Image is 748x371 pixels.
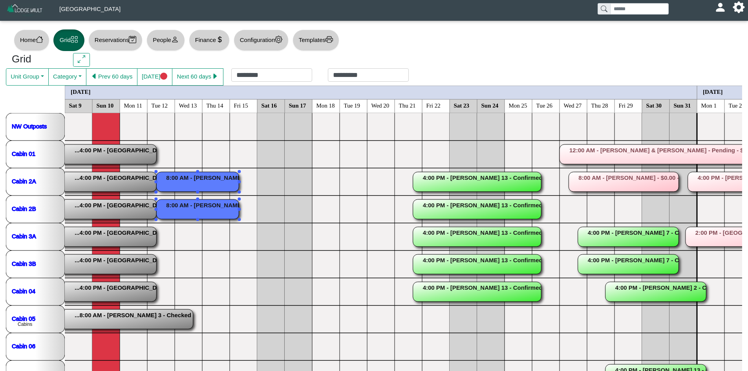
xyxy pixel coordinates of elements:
svg: gear [275,36,282,43]
svg: caret right fill [211,73,219,80]
svg: grid [71,36,78,43]
text: Fri 15 [234,102,248,108]
text: Cabins [18,322,32,327]
text: Thu 14 [207,102,223,108]
svg: gear fill [736,4,742,10]
button: Configurationgear [234,29,289,51]
text: Tue 26 [536,102,553,108]
svg: calendar2 check [129,36,136,43]
text: [DATE] [703,88,723,95]
a: Cabin 06 [12,342,35,349]
text: Tue 12 [152,102,168,108]
text: Sun 31 [674,102,691,108]
text: Tue 19 [344,102,360,108]
text: Wed 20 [371,102,390,108]
a: Cabin 04 [12,287,35,294]
a: Cabin 3B [12,260,36,267]
svg: currency dollar [216,36,223,43]
svg: circle fill [160,73,168,80]
button: Unit Group [6,68,49,86]
text: Fri 22 [426,102,441,108]
h3: Grid [12,53,61,66]
button: Homehouse [14,29,49,51]
text: Mon 25 [509,102,527,108]
svg: person [171,36,179,43]
text: Sun 10 [97,102,114,108]
svg: printer [326,36,333,43]
input: Check out [328,68,409,82]
text: Sat 30 [646,102,662,108]
text: Fri 29 [619,102,633,108]
a: Cabin 3A [12,232,36,239]
button: Financecurrency dollar [189,29,230,51]
a: Cabin 05 [12,315,35,322]
button: arrows angle expand [73,53,90,67]
a: Cabin 2B [12,205,36,212]
button: Gridgrid [53,29,84,51]
text: Sat 16 [262,102,277,108]
text: Sun 17 [289,102,306,108]
text: Mon 1 [701,102,717,108]
text: Sun 24 [481,102,499,108]
svg: caret left fill [91,73,98,80]
text: Mon 11 [124,102,143,108]
button: [DATE]circle fill [137,68,172,86]
a: Cabin 2A [12,177,36,184]
text: Tue 2 [729,102,742,108]
button: Peopleperson [146,29,185,51]
input: Check in [231,68,312,82]
a: Cabin 01 [12,150,35,157]
button: caret left fillPrev 60 days [86,68,137,86]
text: Thu 21 [399,102,416,108]
svg: arrows angle expand [78,55,85,63]
text: Wed 13 [179,102,197,108]
text: Mon 18 [316,102,335,108]
button: Templatesprinter [293,29,339,51]
svg: house [36,36,43,43]
svg: search [601,5,607,12]
a: NW Outposts [12,122,47,129]
text: Wed 27 [564,102,582,108]
button: Next 60 dayscaret right fill [172,68,223,86]
text: [DATE] [71,88,91,95]
text: Sat 9 [69,102,82,108]
text: Sat 23 [454,102,470,108]
button: Category [48,68,86,86]
text: Thu 28 [591,102,608,108]
img: Z [6,3,44,17]
svg: person fill [717,4,723,10]
button: Reservationscalendar2 check [88,29,143,51]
